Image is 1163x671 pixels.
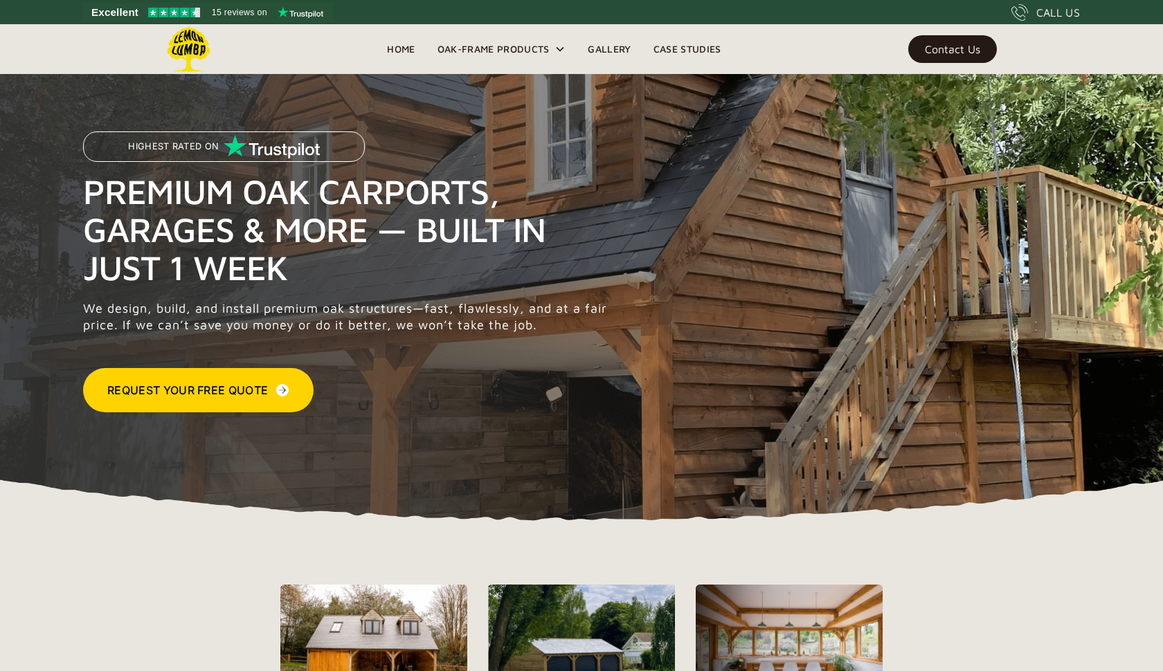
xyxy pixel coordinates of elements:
[212,4,267,21] span: 15 reviews on
[83,3,333,22] a: See Lemon Lumba reviews on Trustpilot
[908,35,997,63] a: Contact Us
[83,131,365,172] a: Highest Rated on
[642,39,732,59] a: Case Studies
[1011,4,1080,21] a: CALL US
[128,142,219,151] p: Highest Rated on
[148,8,200,17] img: Trustpilot 4.5 stars
[107,382,268,398] div: Request Your Free Quote
[577,39,642,59] a: Gallery
[83,300,615,333] p: We design, build, and install premium oak structures—fast, flawlessly, and at a fair price. If we...
[1036,4,1080,21] div: CALL US
[376,39,426,59] a: Home
[438,41,550,57] div: Oak-Frame Products
[925,44,980,54] div: Contact Us
[426,24,577,74] div: Oak-Frame Products
[278,7,323,18] img: Trustpilot logo
[91,4,138,21] span: Excellent
[83,368,314,412] a: Request Your Free Quote
[83,172,615,286] h1: Premium Oak Carports, Garages & More — Built in Just 1 Week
